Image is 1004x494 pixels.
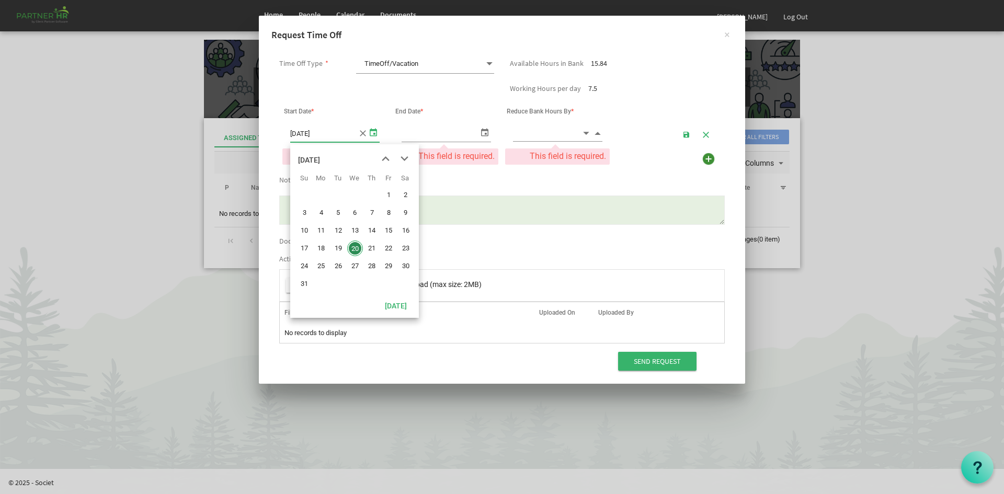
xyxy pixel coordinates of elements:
button: Save [679,127,694,141]
span: Sunday, August 3, 2025 [296,205,312,221]
span: Saturday, August 16, 2025 [398,223,414,238]
th: Tu [329,170,346,186]
label: Documents [279,237,315,245]
button: next month [395,150,414,168]
th: We [346,170,363,186]
button: Browse... [286,278,335,293]
label: Available Hours in Bank [510,60,584,67]
button: Today [378,298,414,313]
span: 7.5 [588,84,597,93]
th: Sa [397,170,414,186]
span: Start Date [284,108,314,115]
span: Wednesday, August 20, 2025 [347,240,363,256]
th: Th [363,170,380,186]
span: 15.84 [591,59,607,68]
input: Send Request [618,352,697,371]
th: Fr [380,170,396,186]
span: select [367,124,380,140]
label: Working Hours per day [510,85,581,93]
span: Reduce Bank Hours By [507,108,574,115]
span: Sunday, August 24, 2025 [296,258,312,274]
label: Time Off Type [279,60,323,67]
span: Increment value [593,127,602,139]
span: Thursday, August 28, 2025 [364,258,380,274]
span: close [358,124,367,142]
span: Sunday, August 10, 2025 [296,223,312,238]
td: No records to display [280,323,724,343]
span: Saturday, August 30, 2025 [398,258,414,274]
span: Sunday, August 17, 2025 [296,240,312,256]
span: Wednesday, August 6, 2025 [347,205,363,221]
div: title [298,150,320,170]
button: × [714,21,740,47]
span: Saturday, August 23, 2025 [398,240,414,256]
button: previous month [376,150,395,168]
h4: Request Time Off [271,28,733,42]
span: select [478,124,491,140]
span: File Name [284,309,312,316]
span: Friday, August 15, 2025 [381,223,396,238]
label: Note [279,176,294,184]
button: Cancel [698,127,714,141]
div: Add more time to Request [700,151,717,167]
img: add.png [701,151,716,167]
span: Wednesday, August 27, 2025 [347,258,363,274]
span: Tuesday, August 12, 2025 [330,223,346,238]
span: Tuesday, August 26, 2025 [330,258,346,274]
span: Uploaded By [598,309,634,316]
th: Su [295,170,312,186]
label: Activity Documents [279,255,340,263]
span: Tuesday, August 5, 2025 [330,205,346,221]
span: Thursday, August 21, 2025 [364,240,380,256]
td: Wednesday, August 20, 2025 [346,239,363,257]
span: Friday, August 1, 2025 [381,187,396,203]
span: Decrement value [581,127,591,139]
span: Uploaded On [539,309,575,316]
span: Monday, August 11, 2025 [313,223,329,238]
span: Monday, August 18, 2025 [313,240,329,256]
span: Friday, August 22, 2025 [381,240,396,256]
span: Friday, August 8, 2025 [381,205,396,221]
span: Friday, August 29, 2025 [381,258,396,274]
span: Thursday, August 7, 2025 [364,205,380,221]
span: Monday, August 25, 2025 [313,258,329,274]
span: End Date [395,108,423,115]
th: Mo [312,170,329,186]
span: Monday, August 4, 2025 [313,205,329,221]
span: Thursday, August 14, 2025 [364,223,380,238]
span: Saturday, August 9, 2025 [398,205,414,221]
span: Wednesday, August 13, 2025 [347,223,363,238]
span: Saturday, August 2, 2025 [398,187,414,203]
span: Sunday, August 31, 2025 [296,276,312,292]
span: Tuesday, August 19, 2025 [330,240,346,256]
